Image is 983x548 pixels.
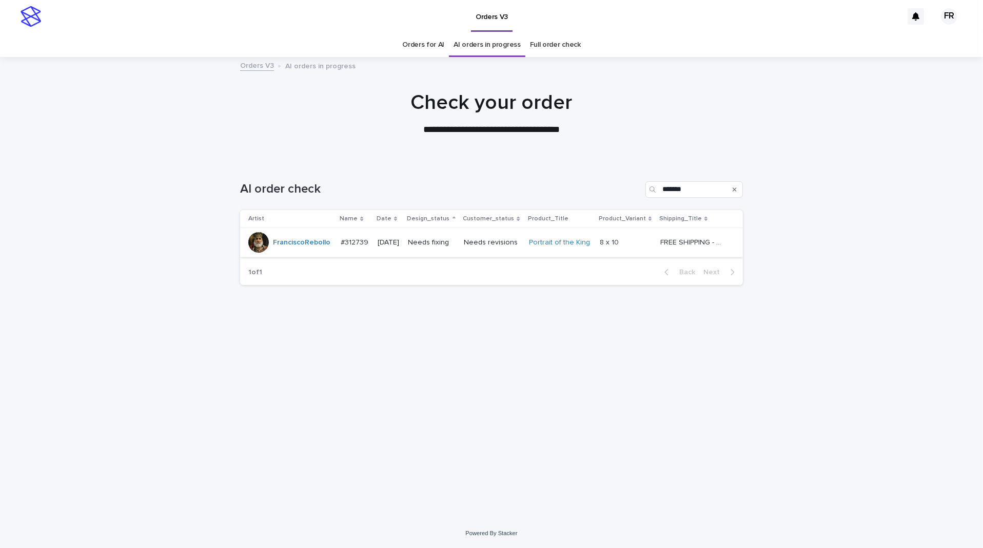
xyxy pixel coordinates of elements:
[660,236,726,247] p: FREE SHIPPING - preview in 1-2 business days, after your approval delivery will take 5-10 b.d.
[464,238,520,247] p: Needs revisions
[529,238,590,247] a: Portrait of the King
[941,8,957,25] div: FR
[340,213,358,224] p: Name
[377,213,391,224] p: Date
[656,268,699,277] button: Back
[240,228,743,257] tr: FranciscoRebollo #312739#312739 [DATE]Needs fixingNeeds revisionsPortrait of the King 8 x 108 x 1...
[240,182,641,197] h1: AI order check
[240,90,743,115] h1: Check your order
[407,213,450,224] p: Design_status
[402,33,444,57] a: Orders for AI
[248,213,264,224] p: Artist
[465,530,517,536] a: Powered By Stacker
[530,33,581,57] a: Full order check
[454,33,521,57] a: AI orders in progress
[378,238,400,247] p: [DATE]
[240,59,274,71] a: Orders V3
[659,213,702,224] p: Shipping_Title
[703,269,726,276] span: Next
[528,213,568,224] p: Product_Title
[273,238,330,247] a: FranciscoRebollo
[285,60,356,71] p: AI orders in progress
[463,213,514,224] p: Customer_status
[699,268,743,277] button: Next
[408,238,456,247] p: Needs fixing
[240,260,270,285] p: 1 of 1
[645,181,743,198] input: Search
[673,269,695,276] span: Back
[341,236,370,247] p: #312739
[600,236,621,247] p: 8 x 10
[599,213,646,224] p: Product_Variant
[21,6,41,27] img: stacker-logo-s-only.png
